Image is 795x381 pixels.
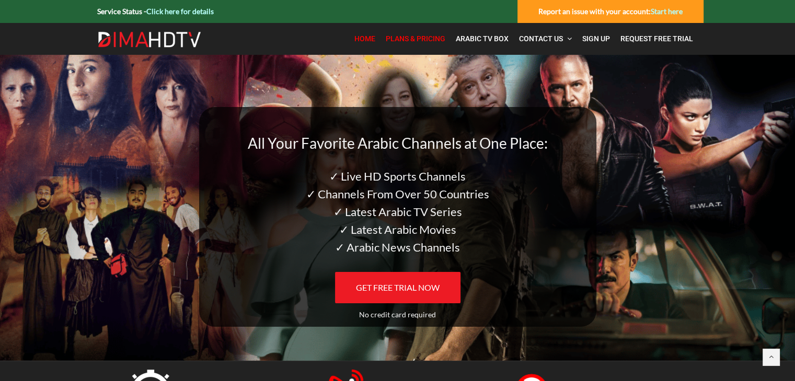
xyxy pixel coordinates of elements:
[620,34,693,43] span: Request Free Trial
[538,7,683,16] strong: Report an issue with your account:
[349,28,381,50] a: Home
[456,34,509,43] span: Arabic TV Box
[335,272,460,303] a: GET FREE TRIAL NOW
[763,349,779,365] a: Back to top
[335,240,460,254] span: ✓ Arabic News Channels
[248,134,548,152] span: All Your Favorite Arabic Channels at One Place:
[381,28,451,50] a: Plans & Pricing
[329,169,466,183] span: ✓ Live HD Sports Channels
[514,28,577,50] a: Contact Us
[577,28,615,50] a: Sign Up
[97,31,202,48] img: Dima HDTV
[97,7,214,16] strong: Service Status -
[615,28,698,50] a: Request Free Trial
[339,222,456,236] span: ✓ Latest Arabic Movies
[519,34,563,43] span: Contact Us
[451,28,514,50] a: Arabic TV Box
[146,7,214,16] a: Click here for details
[582,34,610,43] span: Sign Up
[354,34,375,43] span: Home
[359,310,436,319] span: No credit card required
[356,282,440,292] span: GET FREE TRIAL NOW
[651,7,683,16] a: Start here
[306,187,489,201] span: ✓ Channels From Over 50 Countries
[386,34,445,43] span: Plans & Pricing
[333,205,462,219] span: ✓ Latest Arabic TV Series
